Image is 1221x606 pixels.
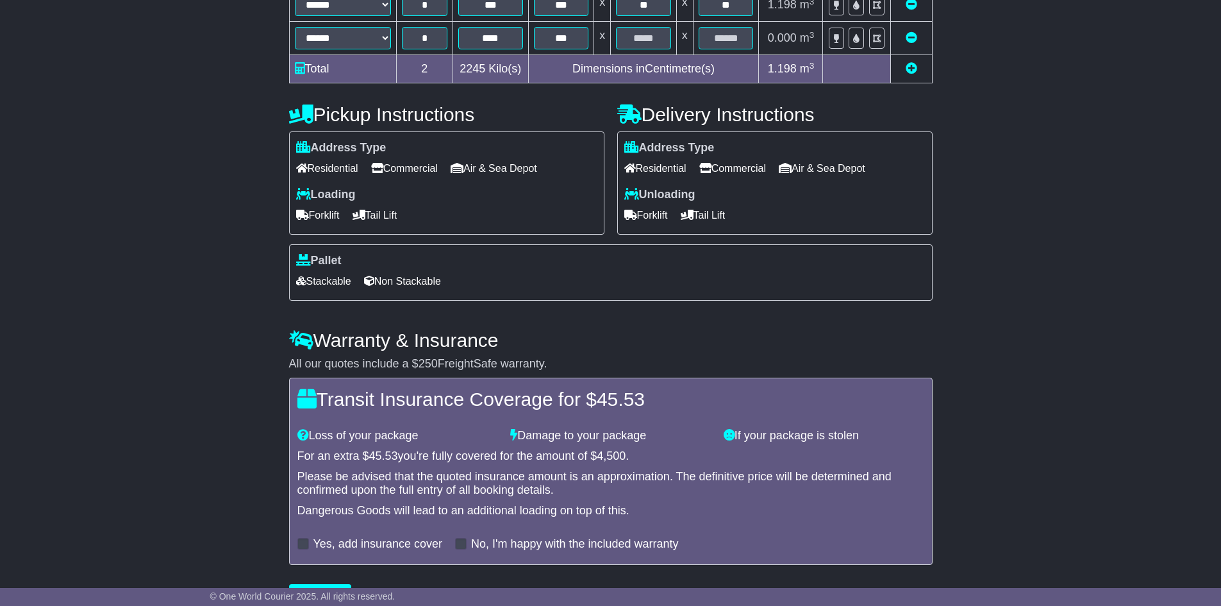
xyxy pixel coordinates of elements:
[297,470,924,498] div: Please be advised that the quoted insurance amount is an approximation. The definitive price will...
[296,254,342,268] label: Pallet
[364,271,441,291] span: Non Stackable
[289,330,933,351] h4: Warranty & Insurance
[810,30,815,40] sup: 3
[800,62,815,75] span: m
[624,158,686,178] span: Residential
[369,450,398,462] span: 45.53
[471,537,679,551] label: No, I'm happy with the included warranty
[699,158,766,178] span: Commercial
[291,429,504,443] div: Loss of your package
[681,205,726,225] span: Tail Lift
[624,188,695,202] label: Unloading
[453,55,528,83] td: Kilo(s)
[296,158,358,178] span: Residential
[296,141,386,155] label: Address Type
[768,62,797,75] span: 1.198
[296,271,351,291] span: Stackable
[779,158,865,178] span: Air & Sea Depot
[597,450,626,462] span: 4,500
[676,22,693,55] td: x
[594,22,611,55] td: x
[289,55,396,83] td: Total
[297,504,924,518] div: Dangerous Goods will lead to an additional loading on top of this.
[906,62,917,75] a: Add new item
[419,357,438,370] span: 250
[289,104,604,125] h4: Pickup Instructions
[297,389,924,410] h4: Transit Insurance Coverage for $
[313,537,442,551] label: Yes, add insurance cover
[504,429,717,443] div: Damage to your package
[810,61,815,71] sup: 3
[624,205,668,225] span: Forklift
[768,31,797,44] span: 0.000
[451,158,537,178] span: Air & Sea Depot
[528,55,759,83] td: Dimensions in Centimetre(s)
[289,357,933,371] div: All our quotes include a $ FreightSafe warranty.
[460,62,485,75] span: 2245
[297,450,924,464] div: For an extra $ you're fully covered for the amount of $ .
[800,31,815,44] span: m
[906,31,917,44] a: Remove this item
[396,55,453,83] td: 2
[624,141,715,155] label: Address Type
[617,104,933,125] h4: Delivery Instructions
[296,205,340,225] span: Forklift
[296,188,356,202] label: Loading
[717,429,931,443] div: If your package is stolen
[371,158,438,178] span: Commercial
[210,591,395,602] span: © One World Courier 2025. All rights reserved.
[353,205,397,225] span: Tail Lift
[597,389,645,410] span: 45.53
